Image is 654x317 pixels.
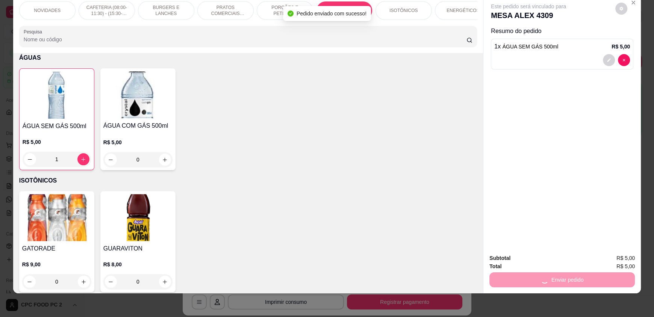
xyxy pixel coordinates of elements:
h4: ÁGUA COM GÁS 500ml [103,121,173,130]
button: increase-product-quantity [77,153,89,165]
button: decrease-product-quantity [24,276,36,288]
button: increase-product-quantity [78,276,90,288]
span: ÁGUA SEM GÁS 500ml [503,44,559,50]
button: increase-product-quantity [159,154,171,166]
p: R$ 5,00 [23,138,91,146]
img: product-image [103,71,173,118]
label: Pesquisa [24,29,45,35]
p: ENERGÉTICOS [447,8,479,14]
h4: GATORADE [22,244,91,253]
p: R$ 9,00 [22,261,91,268]
p: MESA ALEX 4309 [491,10,566,21]
button: decrease-product-quantity [618,54,630,66]
span: R$ 5,00 [616,262,635,270]
p: Este pedido será vinculado para [491,3,566,10]
button: decrease-product-quantity [105,276,117,288]
p: PORÇÕES E PETISCOS [263,5,307,17]
strong: Subtotal [489,255,510,261]
button: increase-product-quantity [159,276,171,288]
p: ISOTÔNICOS [19,176,477,185]
p: R$ 8,00 [103,261,173,268]
p: NOVIDADES [34,8,61,14]
img: product-image [22,194,91,241]
button: decrease-product-quantity [603,54,615,66]
h4: GUARAVITON [103,244,173,253]
p: 1 x [494,42,558,51]
p: ISOTÔNICOS [389,8,418,14]
p: R$ 5,00 [103,139,173,146]
h4: ÁGUA SEM GÁS 500ml [23,122,91,131]
p: BURGERS E LANCHES [144,5,188,17]
span: Pedido enviado com sucesso! [297,11,366,17]
img: product-image [103,194,173,241]
button: decrease-product-quantity [24,153,36,165]
p: CAFETERIA (08:00-11:30) - (15:30-18:00) [85,5,129,17]
input: Pesquisa [24,36,467,43]
p: Resumo do pedido [491,27,633,36]
p: ÁGUAS [19,53,477,62]
button: decrease-product-quantity [615,3,627,15]
strong: Total [489,263,501,269]
p: R$ 5,00 [612,43,630,50]
img: product-image [23,72,91,119]
span: check-circle [288,11,294,17]
p: PRATOS COMERCIAIS (11:30-15:30) [204,5,247,17]
span: R$ 5,00 [616,254,635,262]
button: decrease-product-quantity [105,154,117,166]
